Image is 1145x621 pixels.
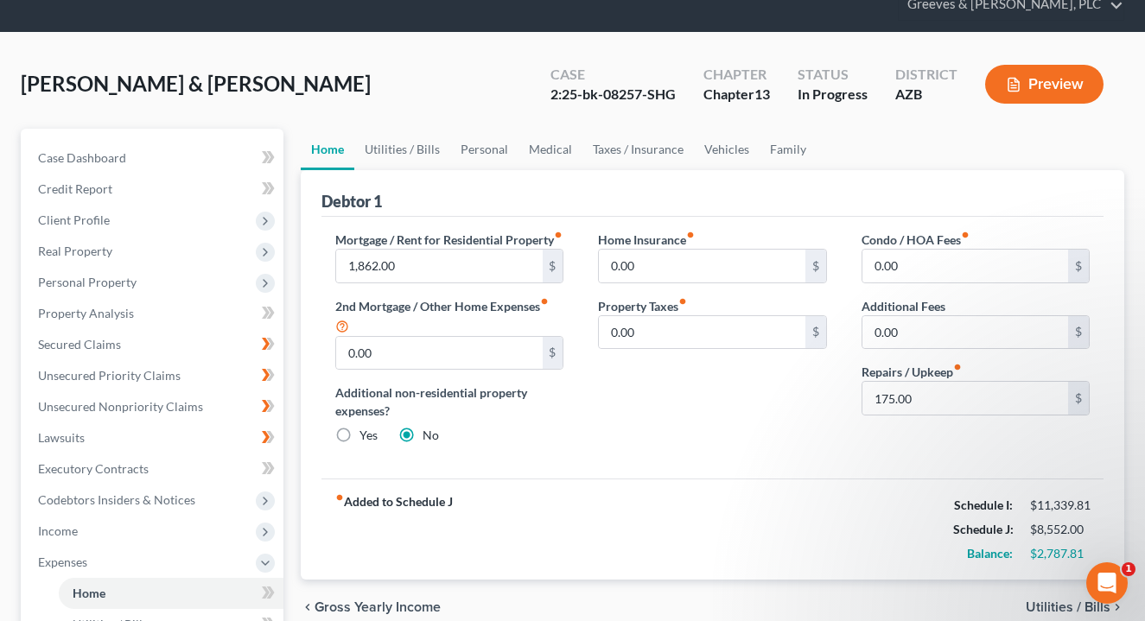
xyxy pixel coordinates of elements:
[315,600,441,614] span: Gross Yearly Income
[38,399,203,414] span: Unsecured Nonpriority Claims
[335,493,344,502] i: fiber_manual_record
[73,586,105,600] span: Home
[301,600,315,614] i: chevron_left
[1026,600,1110,614] span: Utilities / Bills
[1068,250,1089,282] div: $
[703,65,770,85] div: Chapter
[543,250,563,282] div: $
[359,427,378,444] label: Yes
[38,523,78,538] span: Income
[335,231,563,249] label: Mortgage / Rent for Residential Property
[895,85,957,105] div: AZB
[1030,497,1090,514] div: $11,339.81
[21,71,371,96] span: [PERSON_NAME] & [PERSON_NAME]
[38,275,137,289] span: Personal Property
[862,316,1068,349] input: --
[38,150,126,165] span: Case Dashboard
[38,368,181,383] span: Unsecured Priority Claims
[550,85,676,105] div: 2:25-bk-08257-SHG
[599,316,805,349] input: --
[1086,562,1128,604] iframe: Intercom live chat
[1026,600,1124,614] button: Utilities / Bills chevron_right
[24,391,283,422] a: Unsecured Nonpriority Claims
[38,492,195,507] span: Codebtors Insiders & Notices
[321,191,382,212] div: Debtor 1
[38,554,87,569] span: Expenses
[354,129,450,170] a: Utilities / Bills
[967,546,1013,561] strong: Balance:
[598,231,695,249] label: Home Insurance
[24,453,283,485] a: Executory Contracts
[862,382,1068,415] input: --
[554,231,563,239] i: fiber_manual_record
[543,337,563,370] div: $
[805,316,826,349] div: $
[336,337,542,370] input: --
[1068,382,1089,415] div: $
[1030,521,1090,538] div: $8,552.00
[760,129,817,170] a: Family
[798,85,868,105] div: In Progress
[686,231,695,239] i: fiber_manual_record
[38,306,134,320] span: Property Analysis
[38,461,149,476] span: Executory Contracts
[862,250,1068,282] input: --
[694,129,760,170] a: Vehicles
[598,297,687,315] label: Property Taxes
[961,231,970,239] i: fiber_manual_record
[895,65,957,85] div: District
[336,250,542,282] input: --
[1030,545,1090,562] div: $2,787.81
[24,143,283,174] a: Case Dashboard
[985,65,1104,104] button: Preview
[335,297,563,336] label: 2nd Mortgage / Other Home Expenses
[24,298,283,329] a: Property Analysis
[678,297,687,306] i: fiber_manual_record
[862,231,970,249] label: Condo / HOA Fees
[1122,562,1135,576] span: 1
[1068,316,1089,349] div: $
[38,430,85,445] span: Lawsuits
[301,129,354,170] a: Home
[798,65,868,85] div: Status
[335,383,563,420] label: Additional non-residential property expenses?
[954,497,1013,512] strong: Schedule I:
[754,86,770,102] span: 13
[24,422,283,453] a: Lawsuits
[599,250,805,282] input: --
[335,493,453,566] strong: Added to Schedule J
[862,363,962,381] label: Repairs / Upkeep
[38,337,121,352] span: Secured Claims
[423,427,439,444] label: No
[582,129,694,170] a: Taxes / Insurance
[24,329,283,360] a: Secured Claims
[59,578,283,609] a: Home
[953,522,1014,536] strong: Schedule J:
[703,85,770,105] div: Chapter
[862,297,945,315] label: Additional Fees
[518,129,582,170] a: Medical
[450,129,518,170] a: Personal
[38,244,112,258] span: Real Property
[550,65,676,85] div: Case
[24,360,283,391] a: Unsecured Priority Claims
[540,297,549,306] i: fiber_manual_record
[805,250,826,282] div: $
[38,212,110,227] span: Client Profile
[38,181,112,196] span: Credit Report
[953,363,962,371] i: fiber_manual_record
[301,600,441,614] button: chevron_left Gross Yearly Income
[1110,600,1124,614] i: chevron_right
[24,174,283,205] a: Credit Report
